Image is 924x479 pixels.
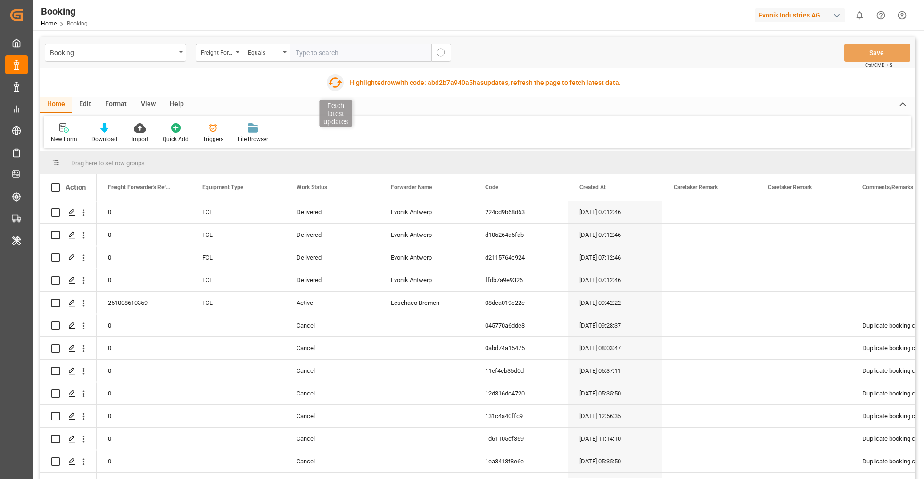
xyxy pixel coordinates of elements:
button: Evonik Industries AG [755,6,849,24]
div: 0 [97,246,191,269]
div: Press SPACE to select this row. [40,450,97,473]
div: Press SPACE to select this row. [40,314,97,337]
div: File Browser [238,135,268,143]
div: [DATE] 05:37:11 [568,360,662,382]
span: row [385,79,396,86]
div: Edit [72,97,98,113]
div: 0 [97,337,191,359]
div: Evonik Antwerp [379,224,474,246]
div: Delivered [285,201,379,223]
div: [DATE] 11:14:10 [568,428,662,450]
div: [DATE] 05:35:50 [568,382,662,404]
div: New Form [51,135,77,143]
a: Home [41,20,57,27]
div: FCL [191,224,285,246]
div: View [134,97,163,113]
div: 08dea019e22c [474,292,568,314]
span: Caretaker Remark [768,184,812,191]
span: abd2b7a940a5 [428,79,473,86]
span: Created At [579,184,606,191]
button: open menu [243,44,290,62]
button: show 0 new notifications [849,5,870,26]
div: Press SPACE to select this row. [40,428,97,450]
div: Evonik Antwerp [379,246,474,269]
div: [DATE] 09:42:22 [568,292,662,314]
span: Comments/Remarks [862,184,913,191]
div: Import [132,135,148,143]
div: 224cd9b68d63 [474,201,568,223]
div: Cancel [285,428,379,450]
div: 0abd74a15475 [474,337,568,359]
span: Equipment Type [202,184,243,191]
div: Press SPACE to select this row. [40,337,97,360]
div: Press SPACE to select this row. [40,360,97,382]
div: Press SPACE to select this row. [40,382,97,405]
div: Evonik Industries AG [755,8,845,22]
div: [DATE] 07:12:46 [568,224,662,246]
div: Equals [248,46,280,57]
div: Cancel [285,450,379,472]
div: Press SPACE to select this row. [40,224,97,246]
div: Cancel [285,360,379,382]
div: Delivered [285,246,379,269]
span: Forwarder Name [391,184,432,191]
div: Press SPACE to select this row. [40,201,97,224]
div: 0 [97,269,191,291]
div: Booking [41,4,88,18]
div: ffdb7a9e9326 [474,269,568,291]
button: Save [844,44,910,62]
div: 251008610359 [97,292,191,314]
div: 045770a6dde8 [474,314,568,336]
div: 0 [97,201,191,223]
div: Press SPACE to select this row. [40,292,97,314]
div: d105264a5fab [474,224,568,246]
span: Ctrl/CMD + S [865,61,892,68]
div: Leschaco Bremen [379,292,474,314]
div: FCL [191,269,285,291]
div: Evonik Antwerp [379,201,474,223]
div: [DATE] 08:03:47 [568,337,662,359]
div: [DATE] 05:35:50 [568,450,662,472]
div: Booking [50,46,176,58]
button: open menu [196,44,243,62]
div: 0 [97,450,191,472]
div: [DATE] 07:12:46 [568,269,662,291]
div: Help [163,97,191,113]
div: d2115764c924 [474,246,568,269]
div: Home [40,97,72,113]
div: [DATE] 12:56:35 [568,405,662,427]
div: Press SPACE to select this row. [40,405,97,428]
span: Code [485,184,498,191]
div: [DATE] 09:28:37 [568,314,662,336]
div: 11ef4eb35d0d [474,360,568,382]
div: Cancel [285,314,379,336]
div: 1ea3413f8e6e [474,450,568,472]
div: 131c4a40ffc9 [474,405,568,427]
div: 0 [97,224,191,246]
div: Highlighted with code: updates, refresh the page to fetch latest data. [349,78,621,88]
div: Quick Add [163,135,189,143]
span: Caretaker Remark [674,184,718,191]
button: open menu [45,44,186,62]
div: Freight Forwarder's Reference No. [201,46,233,57]
div: 0 [97,314,191,336]
div: Download [91,135,117,143]
div: Cancel [285,382,379,404]
div: Delivered [285,269,379,291]
div: Press SPACE to select this row. [40,269,97,292]
div: Evonik Antwerp [379,269,474,291]
div: FCL [191,292,285,314]
div: Triggers [203,135,223,143]
div: Cancel [285,337,379,359]
div: [DATE] 07:12:46 [568,246,662,269]
span: Drag here to set row groups [71,160,145,167]
div: 0 [97,405,191,427]
span: Work Status [297,184,327,191]
div: Active [285,292,379,314]
div: Delivered [285,224,379,246]
div: Fetch latest updates [319,100,352,127]
div: 0 [97,428,191,450]
button: search button [431,44,451,62]
div: [DATE] 07:12:46 [568,201,662,223]
span: has [473,79,484,86]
